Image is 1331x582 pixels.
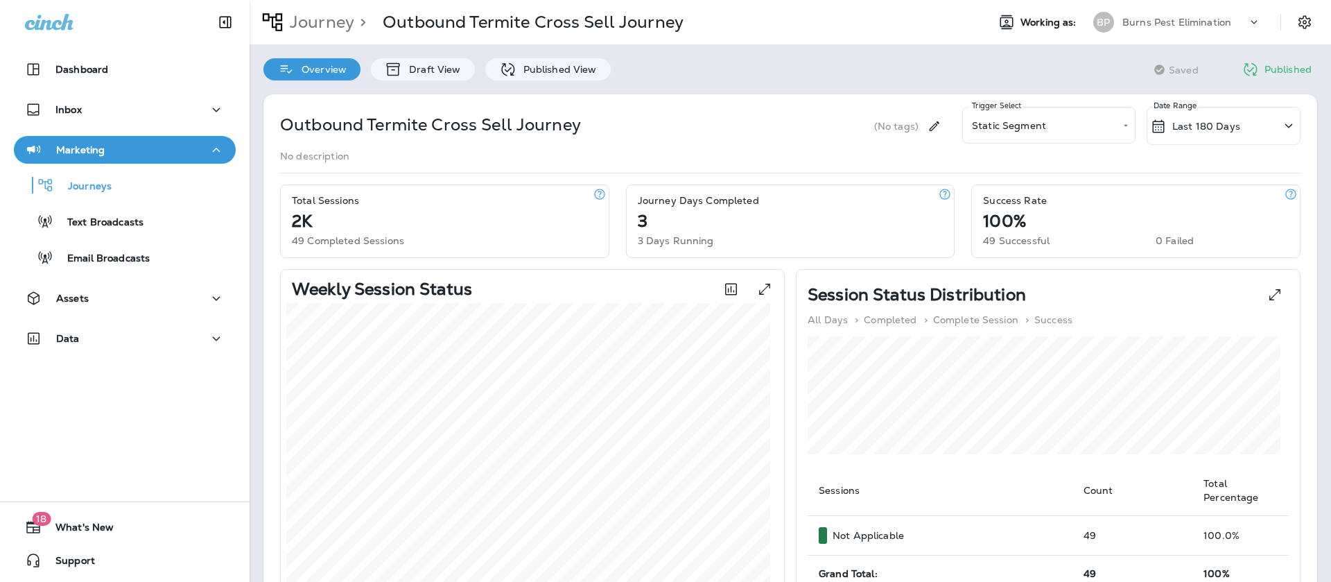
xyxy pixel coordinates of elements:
[983,235,1050,246] p: 49 Successful
[14,243,236,272] button: Email Broadcasts
[864,314,916,325] p: Completed
[1192,465,1289,516] th: Total Percentage
[280,151,349,162] p: No description
[638,195,759,206] p: Journey Days Completed
[55,64,108,75] p: Dashboard
[819,567,878,580] span: Grand Total:
[1122,17,1231,28] p: Burns Pest Elimination
[56,144,105,155] p: Marketing
[855,314,858,325] p: >
[1264,64,1312,75] p: Published
[1203,567,1230,580] span: 100%
[292,284,472,295] p: Weekly Session Status
[14,513,236,541] button: 18What's New
[292,216,312,227] p: 2K
[1020,17,1079,28] span: Working as:
[54,180,112,194] p: Journeys
[53,253,150,266] p: Email Broadcasts
[972,101,1022,111] label: Trigger Select
[14,325,236,352] button: Data
[1025,314,1029,325] p: >
[1192,516,1289,556] td: 100.0 %
[921,107,947,145] div: Edit
[1261,281,1289,309] button: View Pie expanded to full screen
[924,314,928,325] p: >
[1154,100,1199,111] p: Date Range
[751,275,778,303] button: View graph expanded to full screen
[516,64,597,75] p: Published View
[402,64,460,75] p: Draft View
[962,107,1136,144] div: Static Segment
[717,275,745,303] button: Toggle between session count and session percentage
[1084,567,1096,580] span: 49
[1156,235,1194,246] p: 0 Failed
[1034,314,1072,325] p: Success
[14,55,236,83] button: Dashboard
[295,64,347,75] p: Overview
[983,216,1026,227] p: 100%
[14,207,236,236] button: Text Broadcasts
[638,235,714,246] p: 3 Days Running
[933,314,1018,325] p: Complete Session
[284,12,354,33] p: Journey
[1072,465,1193,516] th: Count
[874,121,919,132] p: (No tags)
[983,195,1047,206] p: Success Rate
[14,96,236,123] button: Inbox
[53,216,143,230] p: Text Broadcasts
[1093,12,1114,33] div: BP
[56,333,80,344] p: Data
[14,136,236,164] button: Marketing
[808,314,848,325] p: All Days
[808,289,1026,300] p: Session Status Distribution
[1169,65,1199,76] span: Saved
[280,114,581,136] p: Outbound Termite Cross Sell Journey
[42,522,114,538] span: What's New
[1172,121,1240,132] p: Last 180 Days
[354,12,366,33] p: >
[55,104,82,115] p: Inbox
[14,171,236,200] button: Journeys
[808,465,1072,516] th: Sessions
[14,547,236,574] button: Support
[56,293,89,304] p: Assets
[638,216,647,227] p: 3
[833,530,904,541] p: Not Applicable
[292,235,404,246] p: 49 Completed Sessions
[383,12,684,33] p: Outbound Termite Cross Sell Journey
[14,284,236,312] button: Assets
[292,195,359,206] p: Total Sessions
[1072,516,1193,556] td: 49
[42,555,95,572] span: Support
[1292,10,1317,35] button: Settings
[32,512,51,526] span: 18
[206,8,245,36] button: Collapse Sidebar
